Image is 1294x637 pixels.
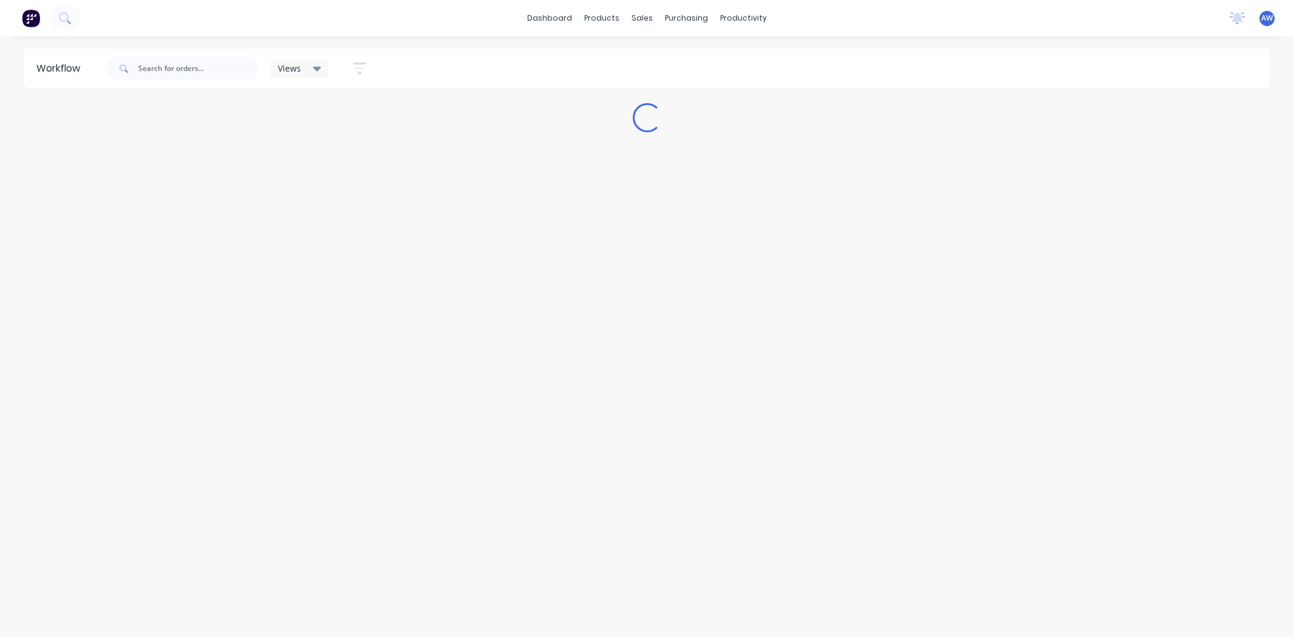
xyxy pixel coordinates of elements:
[278,62,301,75] span: Views
[521,9,578,27] a: dashboard
[659,9,714,27] div: purchasing
[578,9,625,27] div: products
[22,9,40,27] img: Factory
[714,9,773,27] div: productivity
[1261,13,1273,24] span: AW
[138,56,258,81] input: Search for orders...
[625,9,659,27] div: sales
[36,61,86,76] div: Workflow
